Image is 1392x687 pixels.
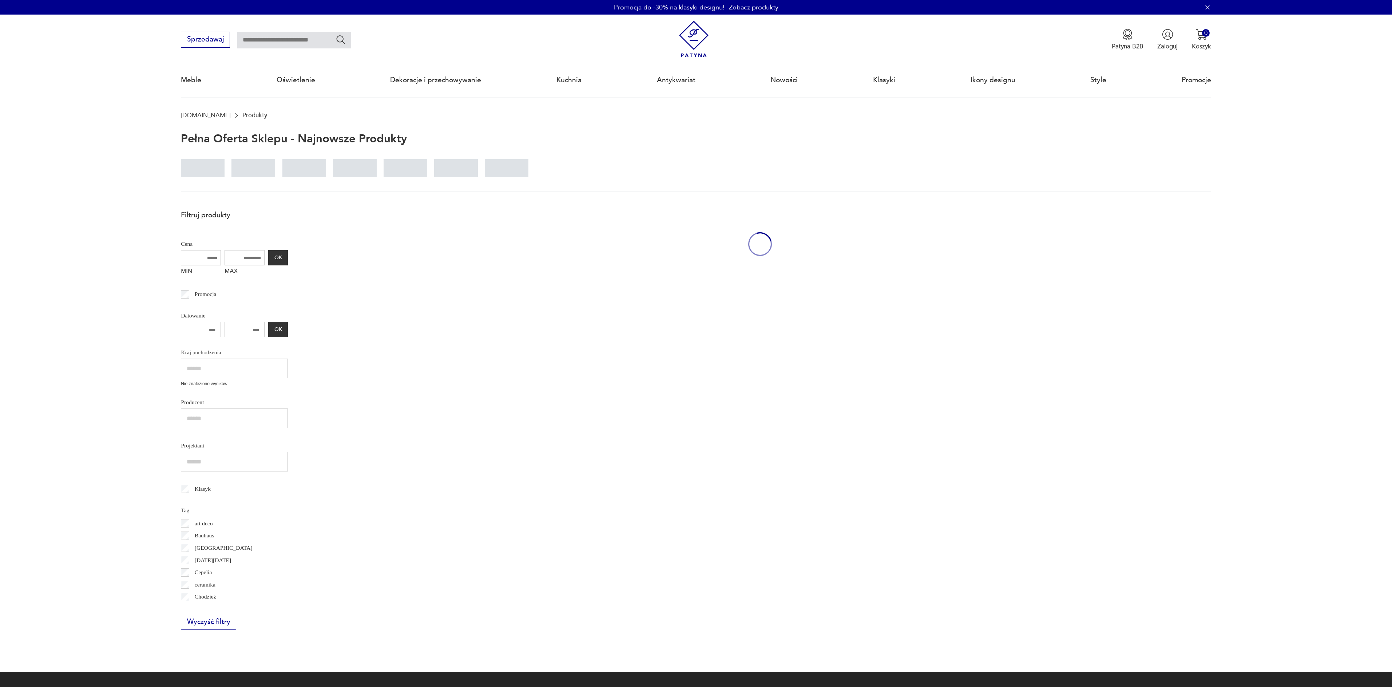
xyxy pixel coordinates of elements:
button: Szukaj [336,34,346,45]
p: [DATE][DATE] [195,556,231,565]
a: Style [1090,63,1106,97]
h1: Pełna oferta sklepu - najnowsze produkty [181,133,407,145]
p: [GEOGRAPHIC_DATA] [195,543,253,553]
p: art deco [195,519,213,528]
button: OK [268,250,288,265]
p: Produkty [242,112,267,119]
button: Patyna B2B [1112,29,1143,51]
a: Ikona medaluPatyna B2B [1112,29,1143,51]
button: 0Koszyk [1192,29,1211,51]
a: Promocje [1182,63,1211,97]
p: Promocja [195,289,217,299]
label: MIN [181,265,221,279]
p: Projektant [181,441,288,450]
p: Cepelia [195,568,212,577]
button: Wyczyść filtry [181,614,236,630]
a: Nowości [770,63,798,97]
button: Sprzedawaj [181,32,230,48]
p: Zaloguj [1157,42,1178,51]
p: Chodzież [195,592,216,601]
a: Oświetlenie [277,63,315,97]
p: Filtruj produkty [181,210,288,220]
p: Ćmielów [195,604,215,614]
p: Tag [181,506,288,515]
a: [DOMAIN_NAME] [181,112,230,119]
p: Nie znaleziono wyników [181,380,288,387]
img: Patyna - sklep z meblami i dekoracjami vintage [675,21,712,58]
div: oval-loading [748,206,772,282]
a: Ikony designu [971,63,1015,97]
img: Ikona medalu [1122,29,1133,40]
img: Ikona koszyka [1196,29,1207,40]
a: Meble [181,63,201,97]
p: Producent [181,398,288,407]
img: Ikonka użytkownika [1162,29,1173,40]
p: Cena [181,239,288,249]
p: Koszyk [1192,42,1211,51]
p: Bauhaus [195,531,214,540]
div: 0 [1202,29,1210,37]
button: OK [268,322,288,337]
a: Dekoracje i przechowywanie [390,63,481,97]
p: Kraj pochodzenia [181,348,288,357]
p: Klasyk [195,484,211,494]
a: Zobacz produkty [729,3,778,12]
button: Zaloguj [1157,29,1178,51]
a: Antykwariat [657,63,695,97]
a: Klasyki [873,63,895,97]
label: MAX [225,265,265,279]
a: Kuchnia [556,63,582,97]
p: Datowanie [181,311,288,320]
p: Patyna B2B [1112,42,1143,51]
p: Promocja do -30% na klasyki designu! [614,3,725,12]
a: Sprzedawaj [181,37,230,43]
p: ceramika [195,580,215,589]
